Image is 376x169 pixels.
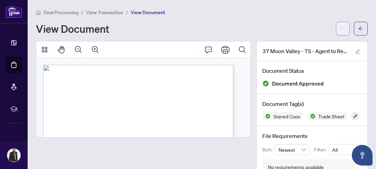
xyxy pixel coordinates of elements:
img: Profile Icon [7,149,20,162]
h4: Document Status [262,67,362,75]
span: edit [355,49,360,54]
span: 37 Moon Valley - TS - Agent to Review.pdf [262,47,349,55]
img: Document Status [262,80,269,87]
p: Sort: [262,146,274,153]
span: Trade Sheet [316,114,347,119]
img: logo [6,5,22,18]
span: View Document [131,9,165,16]
span: home [36,10,41,15]
span: arrow-left [358,26,363,31]
li: / [81,8,83,16]
span: Signed Copy [271,114,303,119]
button: Open asap [352,145,373,166]
span: View Transaction [86,9,123,16]
img: Status Icon [307,112,316,120]
span: ellipsis [340,26,345,31]
span: Deal Processing [44,9,78,16]
h4: Document Tag(s) [262,100,362,108]
h4: File Requirements [262,132,362,140]
h1: View Document [36,23,109,34]
img: Status Icon [262,112,271,120]
li: / [126,8,128,16]
span: All [332,145,358,155]
span: Document Approved [272,79,324,88]
span: Newest [279,145,306,155]
p: Filter: [314,146,328,153]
